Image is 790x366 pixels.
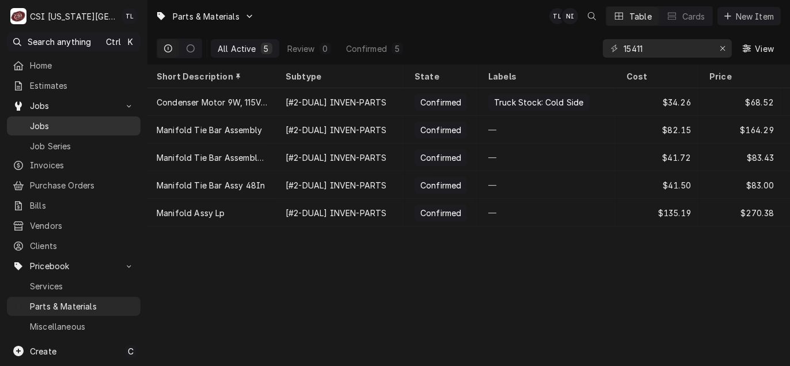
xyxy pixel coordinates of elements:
[286,70,394,82] div: Subtype
[626,70,689,82] div: Cost
[286,96,386,108] div: [#2-DUAL] INVEN-PARTS
[30,140,135,152] span: Job Series
[419,96,462,108] div: Confirmed
[218,43,256,55] div: All Active
[151,7,259,26] a: Go to Parts & Materials
[30,220,135,232] span: Vendors
[753,43,776,55] span: View
[700,199,783,227] div: $270.38
[7,216,140,235] a: Vendors
[28,36,91,48] span: Search anything
[263,43,270,55] div: 5
[30,199,135,212] span: Bills
[346,43,387,55] div: Confirmed
[157,70,265,82] div: Short Description
[128,36,133,48] span: K
[121,8,138,24] div: TL
[629,10,652,22] div: Table
[419,179,462,191] div: Confirmed
[30,120,135,132] span: Jobs
[7,256,140,276] a: Go to Pricebook
[287,43,315,55] div: Review
[734,10,776,22] span: New Item
[30,159,135,171] span: Invoices
[128,345,134,357] span: C
[700,144,783,171] div: $83.43
[7,176,140,195] a: Purchase Orders
[157,152,267,164] div: Manifold Tie Bar Assembly 36In
[173,10,240,22] span: Parts & Materials
[394,43,401,55] div: 5
[7,32,140,51] button: Search anythingCtrlK
[157,179,265,191] div: Manifold Tie Bar Assy 48In
[286,179,386,191] div: [#2-DUAL] INVEN-PARTS
[617,88,700,116] div: $34.26
[617,144,700,171] div: $41.72
[419,152,462,164] div: Confirmed
[7,76,140,95] a: Estimates
[700,88,783,116] div: $68.52
[30,100,117,112] span: Jobs
[121,8,138,24] div: Torey Lopez's Avatar
[415,70,468,82] div: State
[157,96,267,108] div: Condenser Motor 9W, 115V, Cw
[713,39,732,58] button: Erase input
[7,236,140,255] a: Clients
[30,240,135,252] span: Clients
[488,70,608,82] div: Labels
[479,144,617,171] div: —
[617,171,700,199] div: $41.50
[624,39,710,58] input: Keyword search
[30,346,56,356] span: Create
[7,297,140,316] a: Parts & Materials
[7,277,140,296] a: Services
[549,8,565,24] div: TL
[7,156,140,175] a: Invoices
[10,8,26,24] div: CSI Kansas City's Avatar
[549,8,565,24] div: Torey Lopez's Avatar
[10,8,26,24] div: C
[700,171,783,199] div: $83.00
[30,59,135,71] span: Home
[682,10,705,22] div: Cards
[30,179,135,191] span: Purchase Orders
[30,320,135,333] span: Miscellaneous
[7,96,140,115] a: Go to Jobs
[479,199,617,227] div: —
[736,39,781,58] button: View
[106,36,121,48] span: Ctrl
[286,124,386,136] div: [#2-DUAL] INVEN-PARTS
[617,199,700,227] div: $135.19
[493,96,585,108] div: Truck Stock: Cold Side
[562,8,578,24] div: Nate Ingram's Avatar
[7,56,140,75] a: Home
[717,7,781,25] button: New Item
[322,43,329,55] div: 0
[479,171,617,199] div: —
[30,80,135,92] span: Estimates
[30,10,115,22] div: CSI [US_STATE][GEOGRAPHIC_DATA]
[30,260,117,272] span: Pricebook
[419,207,462,219] div: Confirmed
[30,280,135,292] span: Services
[562,8,578,24] div: NI
[479,116,617,144] div: —
[583,7,601,25] button: Open search
[7,137,140,156] a: Job Series
[709,70,772,82] div: Price
[286,207,386,219] div: [#2-DUAL] INVEN-PARTS
[7,317,140,336] a: Miscellaneous
[7,116,140,135] a: Jobs
[419,124,462,136] div: Confirmed
[700,116,783,144] div: $164.29
[157,124,262,136] div: Manifold Tie Bar Assembly
[286,152,386,164] div: [#2-DUAL] INVEN-PARTS
[617,116,700,144] div: $82.15
[30,300,135,312] span: Parts & Materials
[157,207,225,219] div: Manifold Assy Lp
[7,196,140,215] a: Bills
